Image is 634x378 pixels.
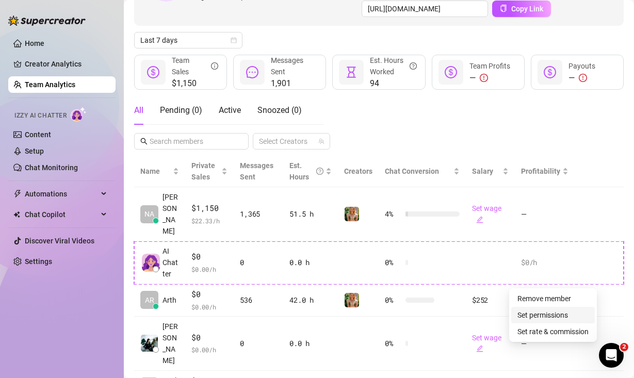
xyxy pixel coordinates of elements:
[515,284,575,317] td: —
[191,264,227,274] span: $ 0.00 /h
[544,66,556,78] span: dollar-circle
[289,257,332,268] div: 0.0 h
[211,55,218,77] span: info-circle
[511,5,543,13] span: Copy Link
[345,66,357,78] span: hourglass
[568,72,595,84] div: —
[410,55,417,77] span: question-circle
[271,77,317,90] span: 1,901
[599,343,624,368] iframe: Intercom live chat
[517,294,571,303] a: Remove member
[231,37,237,43] span: calendar
[13,211,20,218] img: Chat Copilot
[472,334,501,353] a: Set wageedit
[271,56,303,76] span: Messages Sent
[191,251,227,263] span: $0
[25,206,98,223] span: Chat Copilot
[385,294,401,306] span: 0 %
[521,167,560,175] span: Profitability
[345,207,359,221] img: Willow
[191,202,227,215] span: $1,150
[25,237,94,245] a: Discover Viral Videos
[25,257,52,266] a: Settings
[191,288,227,301] span: $0
[150,136,234,147] input: Search members
[191,216,227,226] span: $ 22.33 /h
[162,191,179,237] span: [PERSON_NAME]
[240,161,273,181] span: Messages Sent
[385,167,439,175] span: Chat Conversion
[472,204,501,224] a: Set wageedit
[445,66,457,78] span: dollar-circle
[191,332,227,344] span: $0
[141,335,158,352] img: Kara Aguilera
[25,163,78,172] a: Chat Monitoring
[472,167,493,175] span: Salary
[568,62,595,70] span: Payouts
[172,77,218,90] span: $1,150
[338,156,379,187] th: Creators
[71,107,87,122] img: AI Chatter
[25,56,107,72] a: Creator Analytics
[515,187,575,241] td: —
[480,74,488,82] span: exclamation-circle
[500,5,507,12] span: copy
[25,186,98,202] span: Automations
[472,294,509,306] div: $252
[385,257,401,268] span: 0 %
[140,138,148,145] span: search
[162,245,179,280] span: AI Chatter
[240,208,277,220] div: 1,365
[289,294,332,306] div: 42.0 h
[476,216,483,223] span: edit
[385,208,401,220] span: 4 %
[147,66,159,78] span: dollar-circle
[160,104,202,117] div: Pending ( 0 )
[517,311,568,319] a: Set permissions
[492,1,551,17] button: Copy Link
[517,327,589,336] a: Set rate & commission
[469,72,510,84] div: —
[144,208,154,220] span: NA
[134,104,143,117] div: All
[385,338,401,349] span: 0 %
[25,80,75,89] a: Team Analytics
[240,257,277,268] div: 0
[316,160,323,183] span: question-circle
[240,338,277,349] div: 0
[469,62,510,70] span: Team Profits
[240,294,277,306] div: 536
[318,138,324,144] span: team
[8,15,86,26] img: logo-BBDzfeDw.svg
[476,345,483,352] span: edit
[25,147,44,155] a: Setup
[145,294,154,306] span: AR
[140,32,236,48] span: Last 7 days
[370,55,416,77] div: Est. Hours Worked
[191,344,227,355] span: $ 0.00 /h
[25,130,51,139] a: Content
[134,156,185,187] th: Name
[191,161,215,181] span: Private Sales
[620,343,628,351] span: 2
[515,317,575,371] td: —
[191,302,227,312] span: $ 0.00 /h
[25,39,44,47] a: Home
[289,160,323,183] div: Est. Hours
[246,66,258,78] span: message
[14,111,67,121] span: Izzy AI Chatter
[142,254,160,272] img: izzy-ai-chatter-avatar-DDCN_rTZ.svg
[140,166,171,177] span: Name
[172,55,218,77] div: Team Sales
[289,208,332,220] div: 51.5 h
[521,257,568,268] div: $0 /h
[162,321,179,366] span: [PERSON_NAME]
[13,190,22,198] span: thunderbolt
[370,77,416,90] span: 94
[289,338,332,349] div: 0.0 h
[345,293,359,307] img: Willow
[579,74,587,82] span: exclamation-circle
[219,105,241,115] span: Active
[257,105,302,115] span: Snoozed ( 0 )
[162,294,176,306] span: Arth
